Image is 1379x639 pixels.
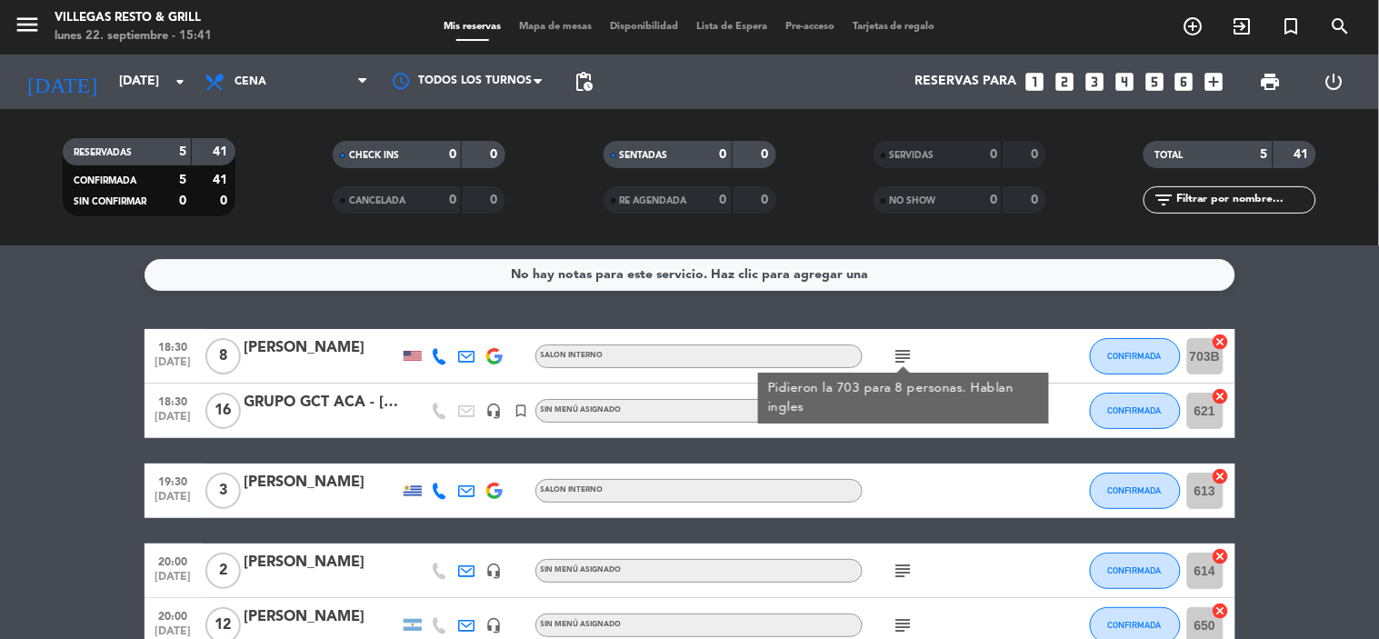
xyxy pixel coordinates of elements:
span: 20:00 [151,604,196,625]
i: cancel [1212,602,1230,620]
i: looks_two [1053,70,1076,94]
strong: 41 [213,145,231,158]
span: 2 [205,553,241,589]
span: RESERVADAS [74,148,132,157]
span: 19:30 [151,470,196,491]
span: 8 [205,338,241,374]
span: CONFIRMADA [1108,620,1162,630]
i: power_settings_new [1323,71,1344,93]
strong: 0 [720,148,727,161]
button: menu [14,11,41,45]
div: [PERSON_NAME] [245,605,399,629]
span: [DATE] [151,571,196,592]
span: Lista de Espera [687,22,776,32]
strong: 0 [1031,148,1042,161]
i: arrow_drop_down [169,71,191,93]
span: Tarjetas de regalo [844,22,944,32]
strong: 41 [213,174,231,186]
i: search [1330,15,1352,37]
img: google-logo.png [486,483,503,499]
span: Mapa de mesas [510,22,601,32]
button: CONFIRMADA [1090,553,1181,589]
span: Reservas para [914,75,1016,89]
strong: 41 [1294,148,1313,161]
i: filter_list [1153,189,1174,211]
div: GRUPO GCT ACA - [DATE] [245,391,399,414]
span: 18:30 [151,390,196,411]
i: looks_6 [1173,70,1196,94]
i: turned_in_not [1281,15,1303,37]
span: CANCELADA [349,196,405,205]
strong: 0 [179,195,186,207]
strong: 0 [761,194,772,206]
i: headset_mic [486,617,503,634]
span: [DATE] [151,356,196,377]
strong: 0 [449,194,456,206]
i: menu [14,11,41,38]
i: subject [893,345,914,367]
strong: 0 [491,148,502,161]
span: CONFIRMADA [1108,485,1162,495]
div: [PERSON_NAME] [245,551,399,574]
div: LOG OUT [1303,55,1365,109]
i: headset_mic [486,563,503,579]
span: Pre-acceso [776,22,844,32]
div: [PERSON_NAME] [245,471,399,494]
span: print [1260,71,1282,93]
strong: 0 [449,148,456,161]
span: SIN CONFIRMAR [74,197,146,206]
strong: 0 [1031,194,1042,206]
i: subject [893,614,914,636]
span: CONFIRMADA [1108,565,1162,575]
span: SALON INTERNO [541,352,604,359]
div: lunes 22. septiembre - 15:41 [55,27,212,45]
span: CONFIRMADA [74,176,136,185]
input: Filtrar por nombre... [1174,190,1315,210]
span: SALON INTERNO [541,486,604,494]
span: [DATE] [151,411,196,432]
i: looks_5 [1143,70,1166,94]
span: Sin menú asignado [541,566,622,574]
i: subject [893,560,914,582]
i: looks_4 [1113,70,1136,94]
strong: 0 [990,194,997,206]
span: CONFIRMADA [1108,405,1162,415]
i: cancel [1212,467,1230,485]
span: pending_actions [573,71,595,93]
span: TOTAL [1154,151,1183,160]
span: Sin menú asignado [541,406,622,414]
div: Villegas Resto & Grill [55,9,212,27]
span: SENTADAS [620,151,668,160]
span: 16 [205,393,241,429]
span: Sin menú asignado [541,621,622,628]
strong: 0 [491,194,502,206]
strong: 5 [179,145,186,158]
button: CONFIRMADA [1090,473,1181,509]
button: CONFIRMADA [1090,338,1181,374]
strong: 0 [990,148,997,161]
div: No hay notas para este servicio. Haz clic para agregar una [511,265,868,285]
i: cancel [1212,387,1230,405]
i: looks_3 [1083,70,1106,94]
div: [PERSON_NAME] [245,336,399,360]
strong: 0 [720,194,727,206]
i: add_box [1203,70,1226,94]
i: [DATE] [14,62,110,102]
span: 3 [205,473,241,509]
span: RE AGENDADA [620,196,687,205]
i: turned_in_not [514,403,530,419]
strong: 0 [761,148,772,161]
i: cancel [1212,333,1230,351]
span: Cena [235,75,266,88]
span: [DATE] [151,491,196,512]
span: CONFIRMADA [1108,351,1162,361]
i: headset_mic [486,403,503,419]
i: looks_one [1023,70,1046,94]
span: CHECK INS [349,151,399,160]
span: 18:30 [151,335,196,356]
span: SERVIDAS [890,151,934,160]
strong: 5 [1261,148,1268,161]
strong: 0 [220,195,231,207]
button: CONFIRMADA [1090,393,1181,429]
i: cancel [1212,547,1230,565]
